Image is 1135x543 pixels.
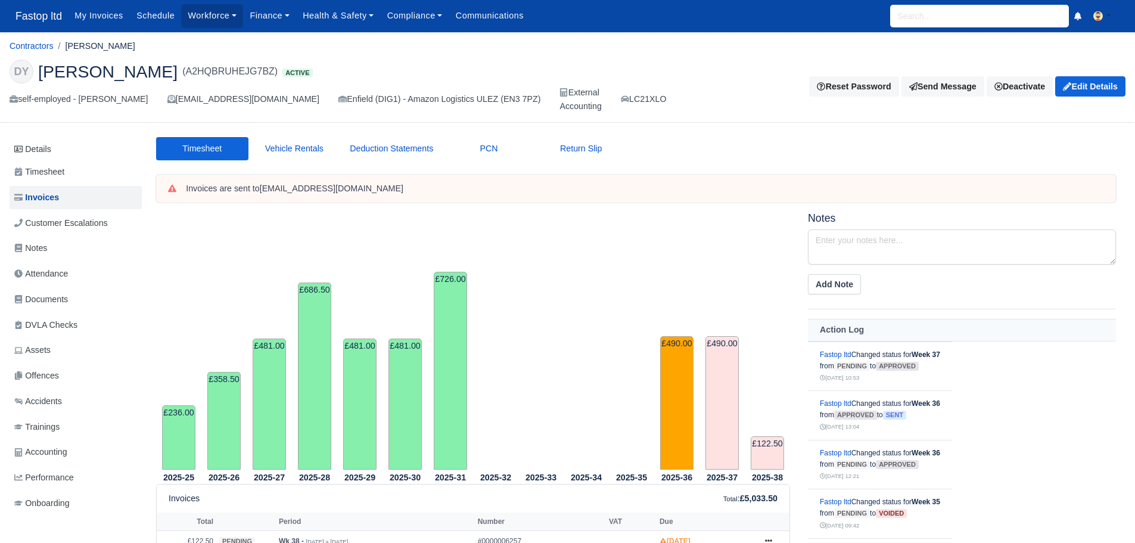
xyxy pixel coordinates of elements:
[820,350,851,359] a: Fastop ltd
[14,241,47,255] span: Notes
[912,449,940,457] strong: Week 36
[987,76,1053,97] a: Deactivate
[912,498,940,506] strong: Week 35
[247,470,292,485] th: 2025-27
[751,436,784,470] td: £122.50
[207,372,241,470] td: £358.50
[10,186,142,209] a: Invoices
[14,343,51,357] span: Assets
[10,5,68,28] a: Fastop ltd
[621,92,667,106] a: LC21XLO
[834,460,870,469] span: pending
[876,362,919,371] span: approved
[740,494,778,503] strong: £5,033.50
[606,513,657,530] th: VAT
[10,390,142,413] a: Accidents
[343,339,377,470] td: £481.00
[820,423,859,430] small: [DATE] 13:04
[876,460,919,469] span: approved
[298,283,331,470] td: £686.50
[820,498,851,506] a: Fastop ltd
[1055,76,1125,97] a: Edit Details
[383,470,428,485] th: 2025-30
[808,391,952,440] td: Changed status for from to
[296,4,381,27] a: Health & Safety
[10,314,142,337] a: DVLA Checks
[340,137,443,160] a: Deduction Statements
[338,92,540,106] div: Enfield (DIG1) - Amazon Logistics ULEZ (EN3 7PZ)
[808,342,952,391] td: Changed status for from to
[434,272,467,470] td: £726.00
[808,212,1116,225] h5: Notes
[808,274,861,294] button: Add Note
[14,267,68,281] span: Attendance
[699,470,745,485] th: 2025-37
[1075,486,1135,543] div: Chat Widget
[518,470,564,485] th: 2025-33
[54,39,135,53] li: [PERSON_NAME]
[260,184,403,193] strong: [EMAIL_ADDRESS][DOMAIN_NAME]
[834,411,877,420] span: approved
[248,137,341,160] a: Vehicle Rentals
[901,76,984,97] a: Send Message
[10,237,142,260] a: Notes
[292,470,337,485] th: 2025-28
[820,449,851,457] a: Fastop ltd
[883,411,906,420] span: sent
[657,513,754,530] th: Due
[10,339,142,362] a: Assets
[38,63,178,80] span: [PERSON_NAME]
[162,405,195,470] td: £236.00
[14,471,74,485] span: Performance
[381,4,449,27] a: Compliance
[1,50,1134,123] div: David yau
[428,470,473,485] th: 2025-31
[820,399,851,408] a: Fastop ltd
[808,319,1116,341] th: Action Log
[808,489,952,539] td: Changed status for from to
[820,522,859,529] small: [DATE] 09:42
[723,492,778,505] div: :
[820,374,859,381] small: [DATE] 10:53
[156,137,248,160] a: Timesheet
[14,293,68,306] span: Documents
[14,395,62,408] span: Accidents
[809,76,898,97] button: Reset Password
[253,339,286,470] td: £481.00
[10,160,142,184] a: Timesheet
[876,509,907,518] span: voided
[912,399,940,408] strong: Week 36
[10,415,142,439] a: Trainings
[10,60,33,83] div: DY
[10,41,54,51] a: Contractors
[186,183,1104,195] div: Invoices are sent to
[10,262,142,286] a: Attendance
[10,212,142,235] a: Customer Escalations
[68,4,130,27] a: My Invoices
[912,350,940,359] strong: Week 37
[10,138,142,160] a: Details
[14,369,59,383] span: Offences
[449,4,531,27] a: Communications
[182,64,278,79] span: (A2HQBRUHEJG7BZ)
[156,470,201,485] th: 2025-25
[276,513,475,530] th: Period
[834,362,870,371] span: pending
[14,318,77,332] span: DVLA Checks
[820,473,859,479] small: [DATE] 12:21
[660,336,694,470] td: £490.00
[10,492,142,515] a: Onboarding
[14,165,64,179] span: Timesheet
[473,470,518,485] th: 2025-32
[243,4,296,27] a: Finance
[10,466,142,489] a: Performance
[10,92,148,106] div: self-employed - [PERSON_NAME]
[609,470,654,485] th: 2025-35
[14,445,67,459] span: Accounting
[834,509,870,518] span: pending
[705,336,739,470] td: £490.00
[388,339,422,470] td: £481.00
[130,4,181,27] a: Schedule
[10,364,142,387] a: Offences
